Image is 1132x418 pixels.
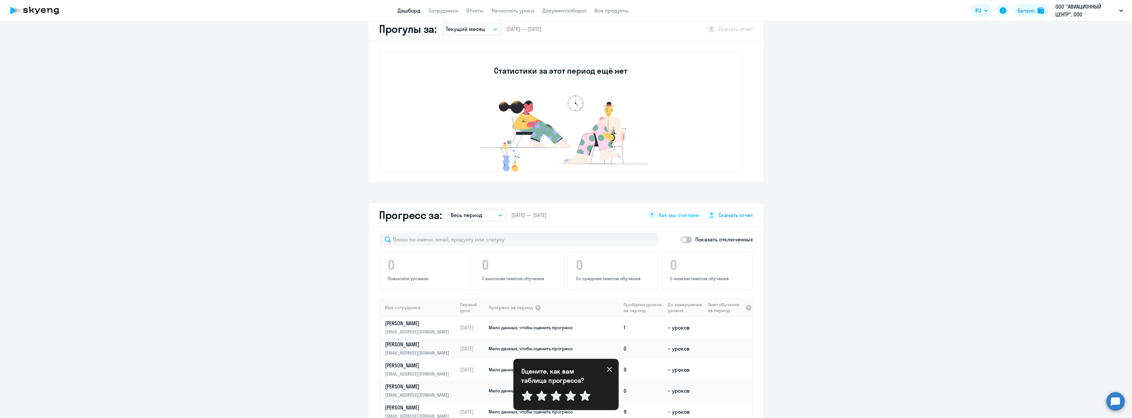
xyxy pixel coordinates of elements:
a: Сотрудники [428,7,458,14]
td: 9 [621,359,665,380]
button: ООО "АВИАЦИОННЫЙ ЦЕНТР", ООО "АВИАЦИОННЫЙ ЦЕНТР" [1052,3,1126,18]
td: 1 [621,317,665,338]
span: RU [975,7,981,14]
a: [PERSON_NAME][EMAIL_ADDRESS][DOMAIN_NAME] [385,383,457,399]
td: [DATE] [457,317,488,338]
a: Все продукты [595,7,629,14]
span: Как мы считаем [659,211,699,219]
span: [DATE] — [DATE] [511,211,546,219]
a: Документооборот [542,7,587,14]
a: Начислить уроки [492,7,534,14]
span: Прогресс за период [489,305,533,310]
th: Имя сотрудника [380,298,457,317]
p: [EMAIL_ADDRESS][DOMAIN_NAME] [385,370,453,378]
p: [PERSON_NAME] [385,320,453,327]
p: [EMAIL_ADDRESS][DOMAIN_NAME] [385,328,453,335]
span: Мало данных, чтобы оценить прогресс [489,346,573,352]
span: Мало данных, чтобы оценить прогресс [489,325,573,331]
p: Текущий месяц [446,25,485,33]
a: Дашборд [398,7,421,14]
img: balance [1038,7,1044,14]
a: [PERSON_NAME][EMAIL_ADDRESS][DOMAIN_NAME] [385,320,457,335]
td: 0 [621,380,665,401]
p: Показать отключенных [695,235,753,243]
img: no-data [462,92,659,171]
span: Мало данных, чтобы оценить прогресс [489,388,573,394]
p: [PERSON_NAME] [385,341,453,348]
p: ООО "АВИАЦИОННЫЙ ЦЕНТР", ООО "АВИАЦИОННЫЙ ЦЕНТР" [1055,3,1117,18]
h2: Прогулы за: [379,22,437,36]
button: Балансbalance [1014,4,1048,17]
a: [PERSON_NAME][EMAIL_ADDRESS][DOMAIN_NAME] [385,341,457,357]
td: ~ уроков [665,317,705,338]
button: RU [971,4,992,17]
input: Поиск по имени, email, продукту или статусу [379,233,657,246]
button: Текущий месяц [442,23,501,35]
p: [EMAIL_ADDRESS][DOMAIN_NAME] [385,349,453,357]
p: [PERSON_NAME] [385,362,453,369]
th: До завершения уровня [665,298,705,317]
th: Первый урок [457,298,488,317]
th: Пройдено уроков за период [621,298,665,317]
p: [PERSON_NAME] [385,383,453,390]
p: Оцените, как вам таблица прогресса? [521,367,594,385]
td: ~ уроков [665,338,705,359]
a: [PERSON_NAME][EMAIL_ADDRESS][DOMAIN_NAME] [385,362,457,378]
td: ~ уроков [665,359,705,380]
td: [DATE] [457,359,488,380]
p: Весь период [451,211,482,219]
td: 0 [621,338,665,359]
span: Темп обучения за период [708,302,743,313]
span: Мало данных, чтобы оценить прогресс [489,409,573,415]
div: Баланс [1017,7,1035,14]
td: ~ уроков [665,380,705,401]
h3: Статистики за этот период ещё нет [494,65,627,76]
a: Отчеты [466,7,484,14]
p: [PERSON_NAME] [385,404,453,411]
p: [EMAIL_ADDRESS][DOMAIN_NAME] [385,391,453,399]
span: [DATE] — [DATE] [506,25,541,33]
button: Весь период [447,209,506,221]
span: Мало данных, чтобы оценить прогресс [489,367,573,373]
span: Скачать отчет [718,211,753,219]
h2: Прогресс за: [379,209,442,222]
td: [DATE] [457,338,488,359]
